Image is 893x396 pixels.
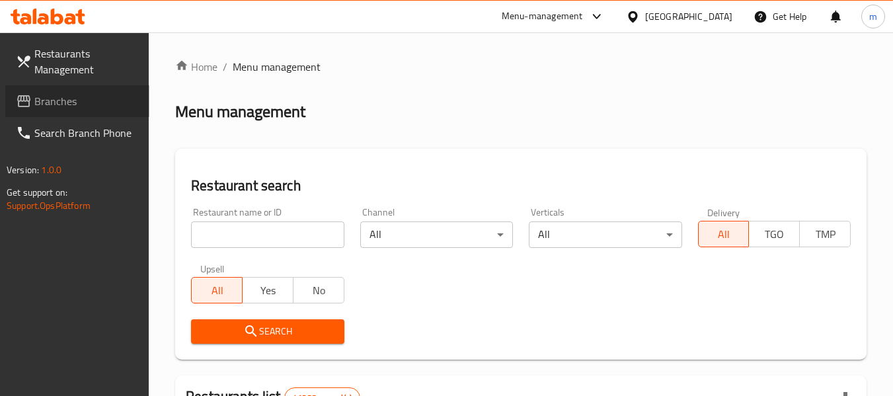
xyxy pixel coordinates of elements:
a: Search Branch Phone [5,117,149,149]
span: Menu management [233,59,321,75]
div: All [360,221,513,248]
span: Get support on: [7,184,67,201]
button: TGO [748,221,800,247]
span: All [704,225,744,244]
a: Restaurants Management [5,38,149,85]
label: Delivery [707,208,740,217]
label: Upsell [200,264,225,273]
span: m [869,9,877,24]
button: No [293,277,344,303]
span: TMP [805,225,845,244]
div: All [529,221,681,248]
button: Search [191,319,344,344]
div: Menu-management [502,9,583,24]
h2: Restaurant search [191,176,851,196]
a: Branches [5,85,149,117]
span: Branches [34,93,139,109]
span: TGO [754,225,795,244]
button: Yes [242,277,293,303]
span: Search [202,323,333,340]
button: All [191,277,243,303]
li: / [223,59,227,75]
div: [GEOGRAPHIC_DATA] [645,9,732,24]
input: Search for restaurant name or ID.. [191,221,344,248]
span: Version: [7,161,39,178]
span: 1.0.0 [41,161,61,178]
button: TMP [799,221,851,247]
h2: Menu management [175,101,305,122]
span: All [197,281,237,300]
a: Home [175,59,217,75]
span: Restaurants Management [34,46,139,77]
a: Support.OpsPlatform [7,197,91,214]
button: All [698,221,750,247]
span: No [299,281,339,300]
span: Yes [248,281,288,300]
span: Search Branch Phone [34,125,139,141]
nav: breadcrumb [175,59,867,75]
